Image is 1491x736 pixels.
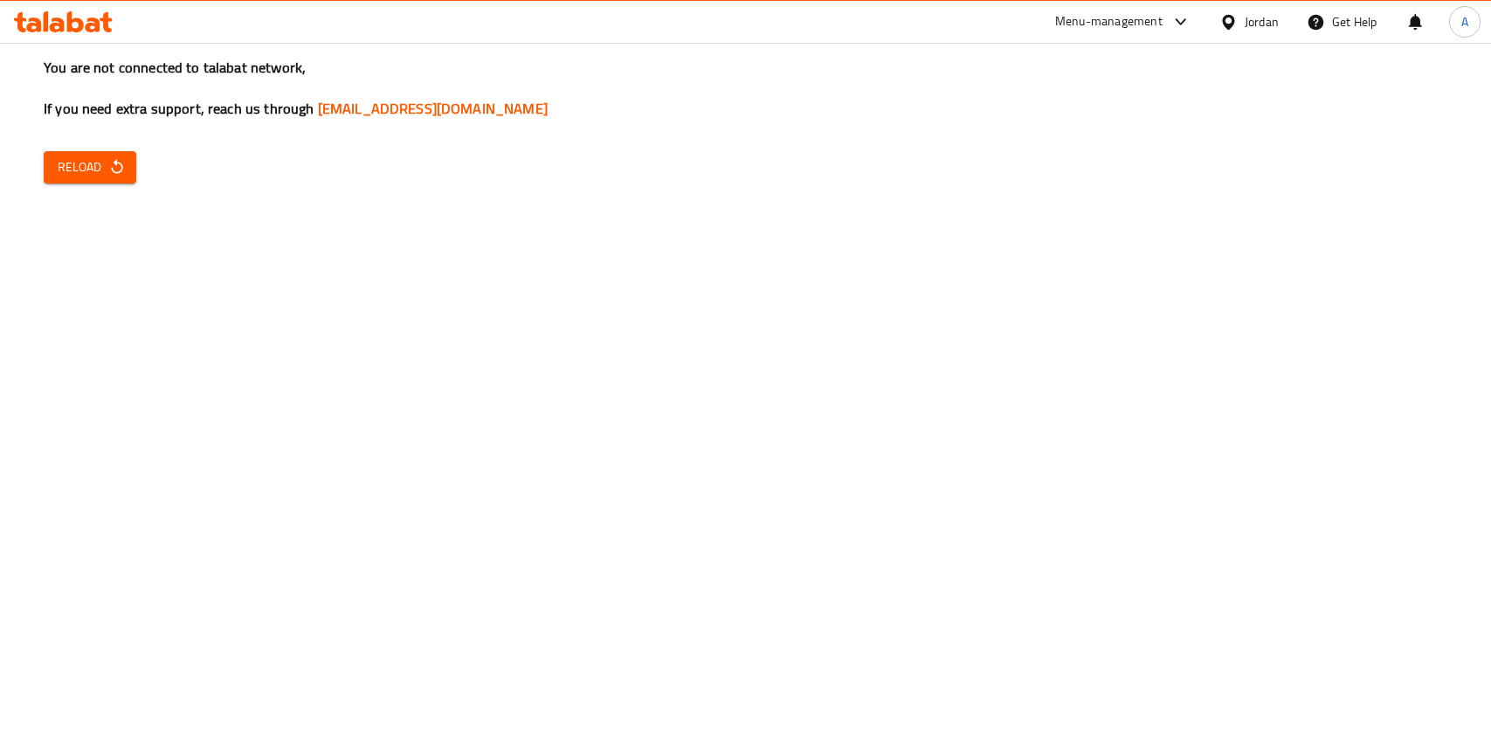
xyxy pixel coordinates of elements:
div: Menu-management [1055,11,1163,32]
a: [EMAIL_ADDRESS][DOMAIN_NAME] [318,95,548,122]
button: Reload [44,151,136,184]
h3: You are not connected to talabat network, If you need extra support, reach us through [44,58,1447,119]
div: Jordan [1245,12,1279,31]
span: A [1461,12,1468,31]
span: Reload [58,156,122,178]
